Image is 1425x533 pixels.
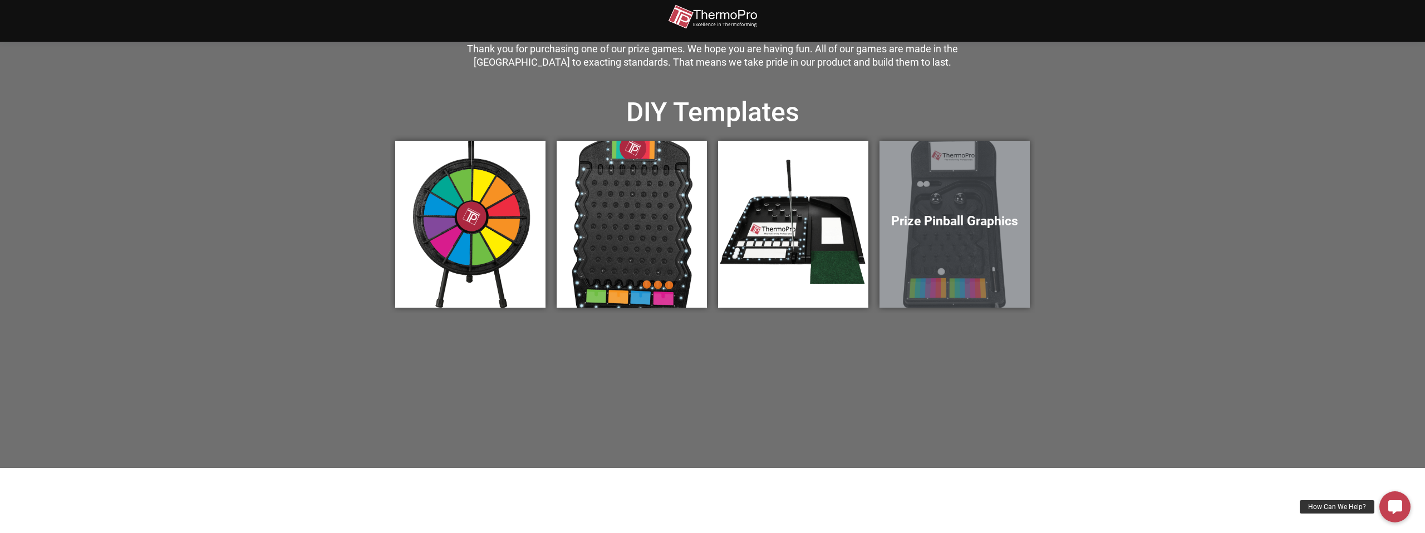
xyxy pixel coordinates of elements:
[879,141,1030,308] a: Prize Pinball Graphics
[891,214,1019,229] h5: Prize Pinball Graphics
[459,42,966,70] div: Thank you for purchasing one of our prize games. We hope you are having fun. All of our games are...
[1379,491,1411,522] a: How Can We Help?
[1300,500,1374,514] div: How Can We Help?
[668,4,757,29] img: thermopro-logo-non-iso
[395,95,1030,130] h2: DIY Templates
